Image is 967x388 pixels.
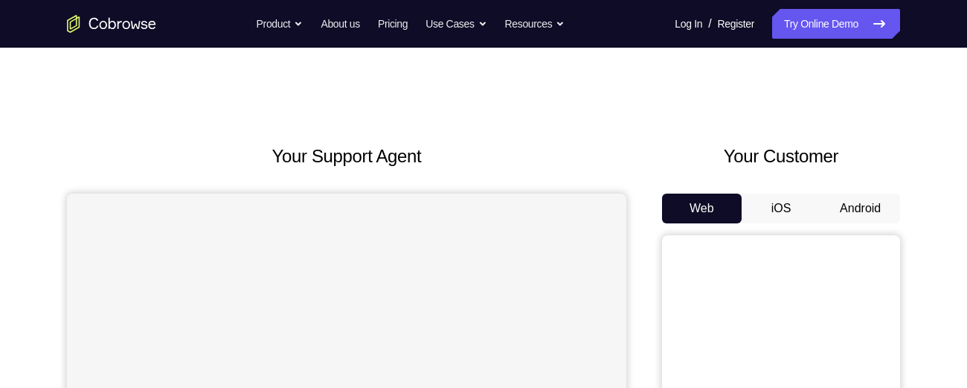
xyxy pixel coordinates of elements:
a: Try Online Demo [772,9,900,39]
button: iOS [742,194,821,223]
a: Register [718,9,754,39]
h2: Your Support Agent [67,143,626,170]
a: Go to the home page [67,15,156,33]
a: Pricing [378,9,408,39]
h2: Your Customer [662,143,900,170]
button: Resources [505,9,565,39]
button: Use Cases [425,9,486,39]
button: Web [662,194,742,223]
a: About us [321,9,359,39]
span: / [708,15,711,33]
button: Android [820,194,900,223]
a: Log In [675,9,702,39]
button: Product [257,9,303,39]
